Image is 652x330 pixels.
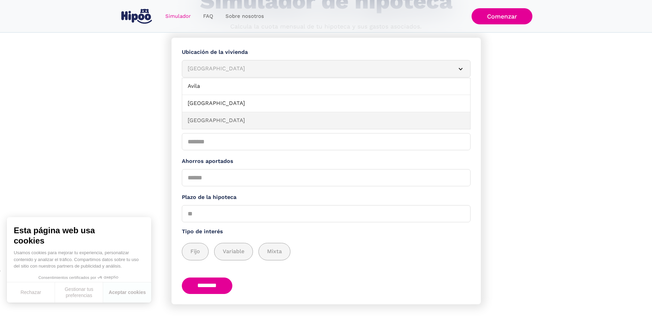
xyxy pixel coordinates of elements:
[223,247,244,256] span: Variable
[182,78,470,95] a: Avila
[197,10,219,23] a: FAQ
[190,247,200,256] span: Fijo
[159,10,197,23] a: Simulador
[182,227,471,236] label: Tipo de interés
[182,60,471,78] article: [GEOGRAPHIC_DATA]
[182,95,470,112] a: [GEOGRAPHIC_DATA]
[182,157,471,166] label: Ahorros aportados
[182,78,471,129] nav: [GEOGRAPHIC_DATA]
[182,112,470,129] a: [GEOGRAPHIC_DATA]
[219,10,270,23] a: Sobre nosotros
[267,247,282,256] span: Mixta
[472,8,532,24] a: Comenzar
[172,38,481,304] form: Simulador Form
[182,193,471,202] label: Plazo de la hipoteca
[182,243,471,260] div: add_description_here
[182,48,471,57] label: Ubicación de la vivienda
[120,6,154,26] a: home
[188,64,448,73] div: [GEOGRAPHIC_DATA]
